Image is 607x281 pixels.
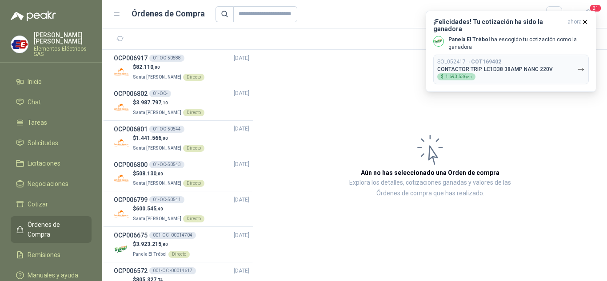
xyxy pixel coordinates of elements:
[136,170,163,177] span: 508.130
[11,216,92,243] a: Órdenes de Compra
[149,55,184,62] div: 01-OC-50588
[11,196,92,213] a: Cotizar
[589,4,602,12] span: 21
[114,206,129,222] img: Company Logo
[11,135,92,151] a: Solicitudes
[234,267,249,275] span: [DATE]
[433,18,564,32] h3: ¡Felicidades! Tu cotización ha sido la ganadora
[133,170,204,178] p: $
[149,267,196,274] div: 001-OC -00014617
[234,160,249,169] span: [DATE]
[156,206,163,211] span: ,40
[133,181,181,186] span: Santa [PERSON_NAME]
[114,53,249,81] a: OCP00691701-OC-50588[DATE] Company Logo$82.110,00Santa [PERSON_NAME]Directo
[168,251,190,258] div: Directo
[114,89,249,117] a: OCP00680201-OC-[DATE] Company Logo$3.987.797,10Santa [PERSON_NAME]Directo
[471,59,501,65] b: COT169402
[183,74,204,81] div: Directo
[445,75,472,79] span: 1.693.536
[567,18,582,32] span: ahora
[136,99,168,106] span: 3.987.797
[149,232,196,239] div: 001-OC -00014704
[114,170,129,186] img: Company Logo
[448,36,589,51] p: ha escogido tu cotización como la ganadora
[133,146,181,150] span: Santa [PERSON_NAME]
[28,118,47,127] span: Tareas
[133,63,204,71] p: $
[11,94,92,111] a: Chat
[28,250,60,260] span: Remisiones
[234,89,249,98] span: [DATE]
[342,178,518,199] p: Explora los detalles, cotizaciones ganadas y valores de las Órdenes de compra que has realizado.
[183,180,204,187] div: Directo
[467,75,472,79] span: ,60
[133,240,190,249] p: $
[153,65,160,70] span: ,00
[133,216,181,221] span: Santa [PERSON_NAME]
[11,11,56,21] img: Logo peakr
[234,125,249,133] span: [DATE]
[361,168,499,178] h3: Aún no has seleccionado una Orden de compra
[114,230,148,240] h3: OCP006675
[28,138,58,148] span: Solicitudes
[234,54,249,63] span: [DATE]
[434,36,443,46] img: Company Logo
[114,195,249,223] a: OCP00679901-OC-50541[DATE] Company Logo$600.545,40Santa [PERSON_NAME]Directo
[133,205,204,213] p: $
[133,75,181,79] span: Santa [PERSON_NAME]
[114,124,249,152] a: OCP00680101-OC-50544[DATE] Company Logo$1.441.566,00Santa [PERSON_NAME]Directo
[28,179,68,189] span: Negociaciones
[580,6,596,22] button: 21
[149,161,184,168] div: 01-OC-50543
[114,241,129,257] img: Company Logo
[114,266,148,276] h3: OCP006572
[183,109,204,116] div: Directo
[11,155,92,172] a: Licitaciones
[149,196,184,203] div: 01-OC-50541
[433,55,589,84] button: SOL052417→COT169402CONTACTOR TRIP. LC1D38 38AMP NANC 220V$1.693.536,60
[437,73,475,80] div: $
[114,89,148,99] h3: OCP006802
[136,241,168,247] span: 3.923.215
[34,46,92,57] p: Elementos Eléctricos SAS
[426,11,596,92] button: ¡Felicidades! Tu cotización ha sido la ganadoraahora Company LogoPanela El Trébol ha escogido tu ...
[11,114,92,131] a: Tareas
[136,206,163,212] span: 600.545
[28,220,83,239] span: Órdenes de Compra
[133,252,167,257] span: Panela El Trébol
[114,64,129,80] img: Company Logo
[149,126,184,133] div: 01-OC-50544
[28,270,78,280] span: Manuales y ayuda
[28,97,41,107] span: Chat
[437,66,553,72] p: CONTACTOR TRIP. LC1D38 38AMP NANC 220V
[448,36,490,43] b: Panela El Trébol
[183,145,204,152] div: Directo
[161,136,168,141] span: ,00
[11,73,92,90] a: Inicio
[114,124,148,134] h3: OCP006801
[28,158,60,168] span: Licitaciones
[11,175,92,192] a: Negociaciones
[136,64,160,70] span: 82.110
[114,100,129,115] img: Company Logo
[183,215,204,222] div: Directo
[437,59,501,65] p: SOL052417 →
[34,32,92,44] p: [PERSON_NAME] [PERSON_NAME]
[234,196,249,204] span: [DATE]
[114,160,249,188] a: OCP00680001-OC-50543[DATE] Company Logo$508.130,00Santa [PERSON_NAME]Directo
[114,135,129,151] img: Company Logo
[114,195,148,205] h3: OCP006799
[114,160,148,170] h3: OCP006800
[149,90,171,97] div: 01-OC-
[136,135,168,141] span: 1.441.566
[28,199,48,209] span: Cotizar
[11,36,28,53] img: Company Logo
[161,100,168,105] span: ,10
[234,231,249,240] span: [DATE]
[161,242,168,247] span: ,80
[156,171,163,176] span: ,00
[133,134,204,142] p: $
[114,230,249,258] a: OCP006675001-OC -00014704[DATE] Company Logo$3.923.215,80Panela El TrébolDirecto
[11,246,92,263] a: Remisiones
[132,8,205,20] h1: Órdenes de Compra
